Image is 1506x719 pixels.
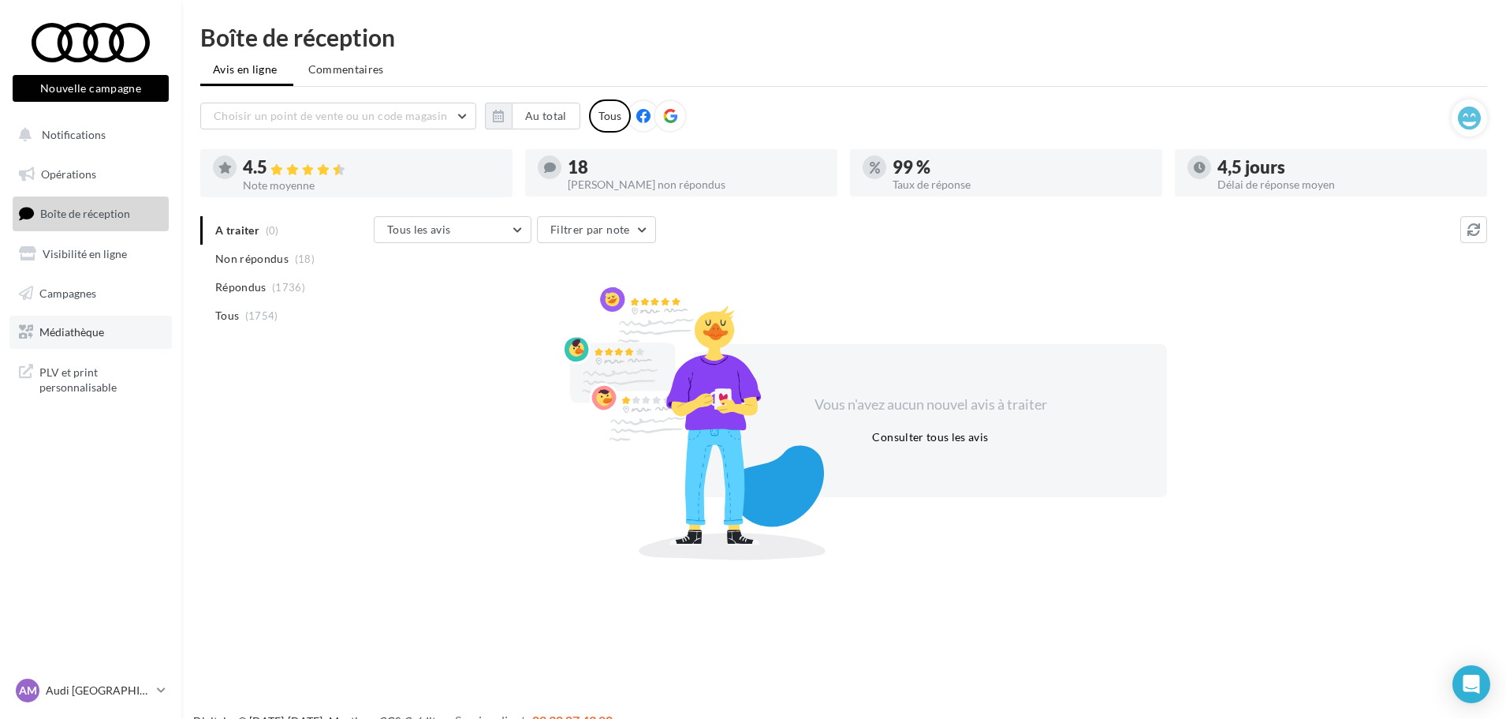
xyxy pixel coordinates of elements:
[537,216,656,243] button: Filtrer par note
[215,308,239,324] span: Tous
[40,207,130,220] span: Boîte de réception
[39,286,96,299] span: Campagnes
[9,238,172,271] a: Visibilité en ligne
[893,179,1150,190] div: Taux de réponse
[243,180,500,191] div: Note moyenne
[374,216,531,243] button: Tous les avis
[13,676,169,706] a: AM Audi [GEOGRAPHIC_DATA]
[589,99,631,133] div: Tous
[200,103,476,129] button: Choisir un point de vente ou un code magasin
[272,281,305,294] span: (1736)
[1217,159,1474,176] div: 4,5 jours
[215,279,267,295] span: Répondus
[568,179,825,190] div: [PERSON_NAME] non répondus
[1217,179,1474,190] div: Délai de réponse moyen
[42,128,106,141] span: Notifications
[866,428,994,447] button: Consulter tous les avis
[9,277,172,310] a: Campagnes
[39,325,104,339] span: Médiathèque
[295,253,315,265] span: (18)
[485,103,580,129] button: Au total
[13,75,169,102] button: Nouvelle campagne
[9,158,172,191] a: Opérations
[245,309,278,322] span: (1754)
[39,361,162,395] span: PLV et print personnalisable
[43,247,127,260] span: Visibilité en ligne
[19,683,37,698] span: AM
[308,62,384,76] span: Commentaires
[893,159,1150,176] div: 99 %
[243,159,500,177] div: 4.5
[214,109,447,122] span: Choisir un point de vente ou un code magasin
[568,159,825,176] div: 18
[1452,665,1490,703] div: Open Intercom Messenger
[9,316,172,349] a: Médiathèque
[9,355,172,402] a: PLV et print personnalisable
[795,395,1066,415] div: Vous n'avez aucun nouvel avis à traiter
[41,167,96,181] span: Opérations
[200,25,1487,49] div: Boîte de réception
[9,197,172,230] a: Boîte de réception
[46,683,151,698] p: Audi [GEOGRAPHIC_DATA]
[215,251,289,267] span: Non répondus
[9,118,166,152] button: Notifications
[387,223,451,236] span: Tous les avis
[512,103,580,129] button: Au total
